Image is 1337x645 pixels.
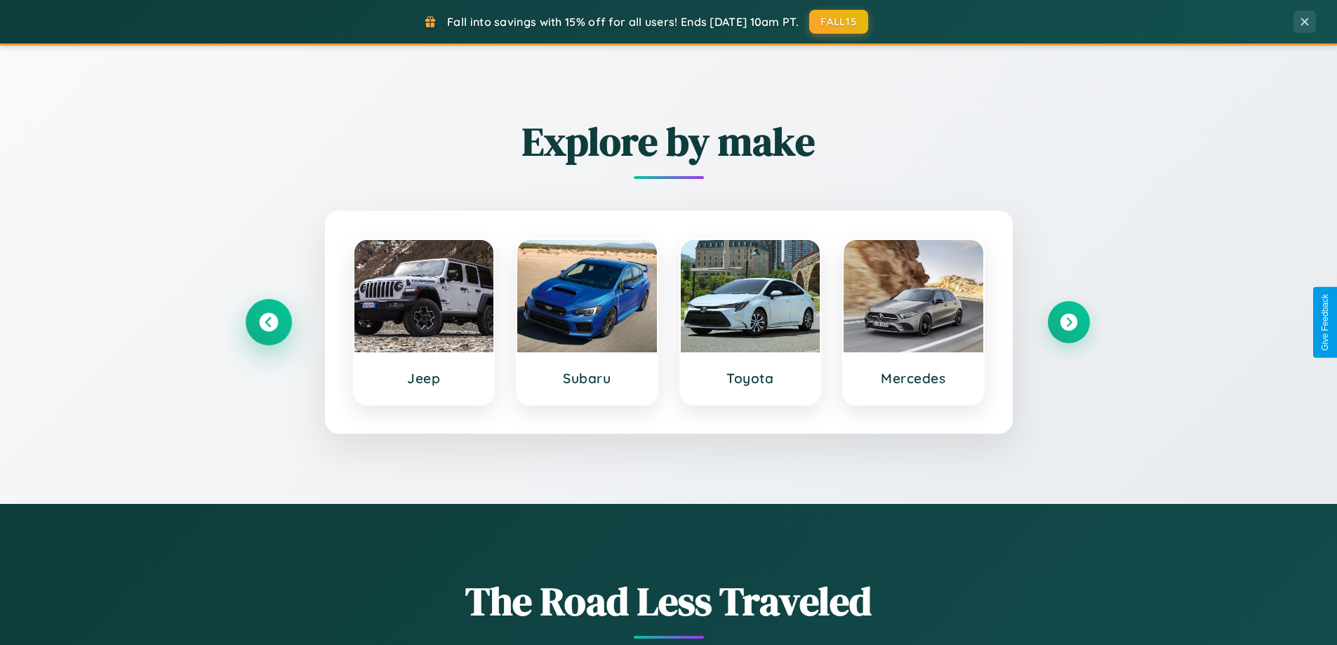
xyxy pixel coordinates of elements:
h2: Explore by make [248,114,1090,168]
h1: The Road Less Traveled [248,574,1090,628]
h3: Mercedes [858,370,969,387]
button: FALL15 [809,10,868,34]
div: Give Feedback [1320,294,1330,351]
h3: Jeep [368,370,480,387]
span: Fall into savings with 15% off for all users! Ends [DATE] 10am PT. [447,15,799,29]
h3: Subaru [531,370,643,387]
h3: Toyota [695,370,806,387]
